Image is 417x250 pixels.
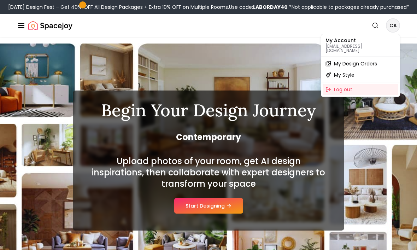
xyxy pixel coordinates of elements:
span: My Design Orders [334,60,377,67]
a: My Style [323,69,398,81]
a: My Design Orders [323,58,398,69]
p: [EMAIL_ADDRESS][DOMAIN_NAME] [325,44,395,53]
span: My Style [334,71,354,79]
div: Log out [323,84,398,95]
p: My Account [325,38,395,43]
